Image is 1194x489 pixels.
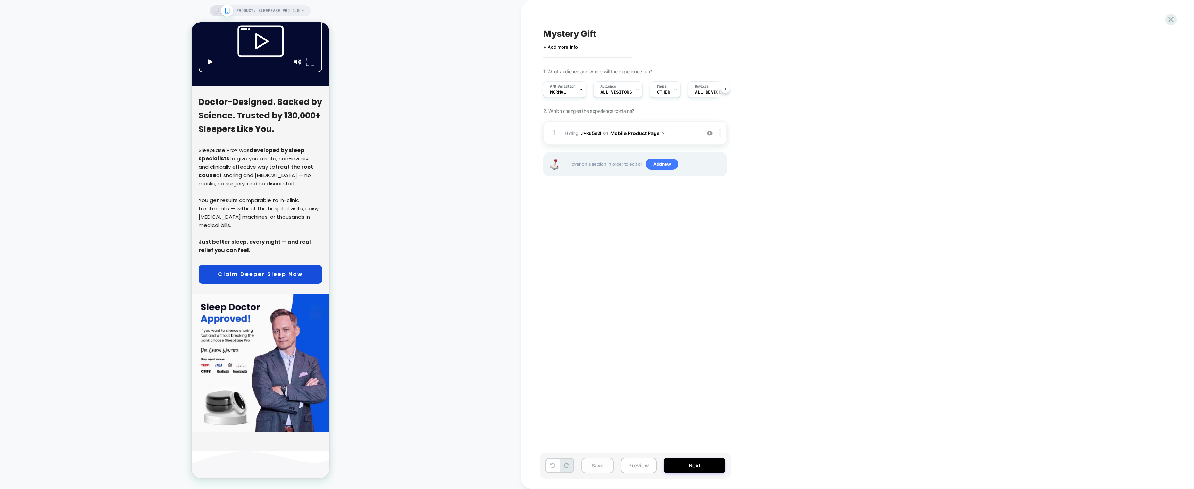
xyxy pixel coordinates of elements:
[7,216,119,232] strong: Just better sleep, every night — and real relief you can feel.
[550,84,575,89] span: A/B Variation
[695,84,708,89] span: Devices
[719,129,721,137] img: close
[581,130,602,136] span: .r-ku5e2l
[115,35,123,44] svg: Full screen
[657,84,667,89] span: Pages
[568,159,723,170] span: Hover on a section in order to edit or
[550,90,566,95] span: Normal
[600,90,632,95] span: All Visitors
[236,5,300,16] span: PRODUCT: SleepEase Pro 2.0
[600,84,616,89] span: Audience
[14,248,124,256] p: Claim Deeper Sleep Now
[707,130,713,136] img: crossed eye
[610,128,665,138] button: Mobile Product Page
[662,132,665,134] img: down arrow
[102,35,110,44] svg: Mute
[7,124,113,140] strong: developed by sleep specialists
[657,90,670,95] span: OTHER
[7,174,131,207] p: You get results comparable to in-clinic treatments — without the hospital visits, noisy [MEDICAL_...
[551,126,558,140] div: 1
[543,44,578,50] span: + Add more info
[603,129,608,137] span: on
[547,159,561,170] img: Joystick
[7,243,131,262] button: Claim Deeper Sleep Now
[565,128,697,138] span: Hiding :
[543,28,596,39] span: Mystery Gift
[695,90,724,95] span: ALL DEVICES
[646,159,678,170] span: Add new
[621,458,657,473] button: Preview
[7,73,131,114] p: Doctor-Designed. Backed by Science. Trusted by 130,000+ Sleepers Like You.
[543,108,634,114] span: 2. Which changes the experience contains?
[581,458,614,473] button: Save
[543,68,652,74] span: 1. What audience and where will the experience run?
[15,35,23,44] svg: Play
[664,458,725,473] button: Next
[7,124,131,166] p: SleepEase Pro® was to give you a safe, non-invasive, and clinically effective way to of snoring a...
[45,3,92,35] img: bouton-jouer_5d005b67-ccdb-4cd3-baec-c5ef9779e42a.png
